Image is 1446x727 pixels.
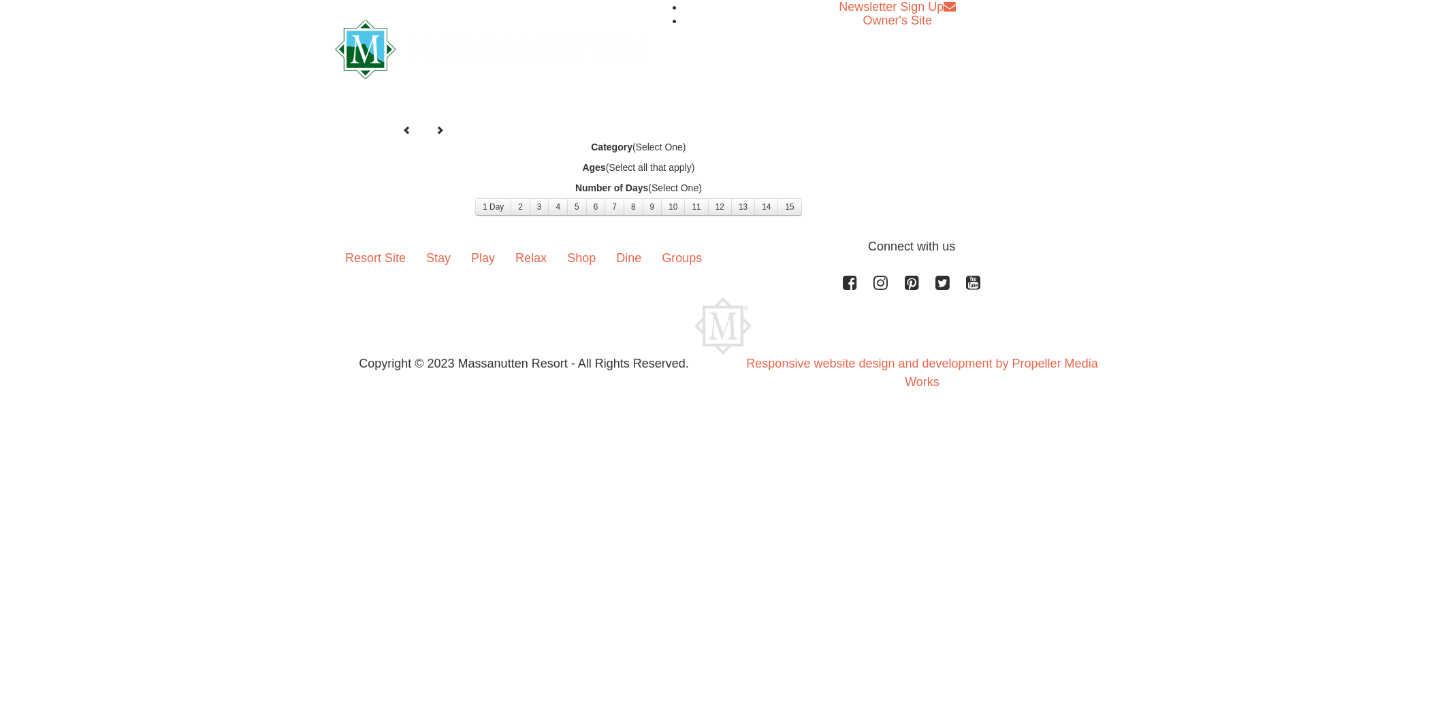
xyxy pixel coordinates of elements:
button: 5 [567,198,587,216]
img: Massanutten Resort Logo [335,20,647,79]
a: Play [461,238,505,280]
label: (Select One) [393,181,884,195]
button: 11 [684,198,708,216]
strong: Category [591,142,632,152]
a: Owner's Site [863,14,932,27]
a: Stay [416,238,461,280]
a: Dine [606,238,652,280]
p: Copyright © 2023 Massanutten Resort - All Rights Reserved. [325,355,723,373]
button: 8 [624,198,643,216]
button: 12 [708,198,732,216]
button: 3 [530,198,549,216]
button: 7 [605,198,624,216]
label: (Select all that apply) [393,161,884,174]
button: 15 [777,198,801,216]
button: 4 [548,198,568,216]
p: Connect with us [335,238,1111,256]
button: 13 [731,198,755,216]
a: Relax [505,238,557,280]
strong: Ages [582,162,605,173]
a: Groups [652,238,712,280]
button: 1 Day [475,198,511,216]
button: 6 [586,198,606,216]
img: Massanutten Resort Logo [694,297,752,355]
button: 9 [643,198,662,216]
button: 10 [661,198,685,216]
button: 14 [754,198,778,216]
label: (Select One) [393,140,884,154]
a: Shop [557,238,606,280]
button: 2 [511,198,530,216]
strong: Number of Days [575,182,648,193]
a: Responsive website design and development by Propeller Media Works [746,357,1097,389]
a: Resort Site [335,238,416,280]
a: Massanutten Resort [335,31,647,63]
